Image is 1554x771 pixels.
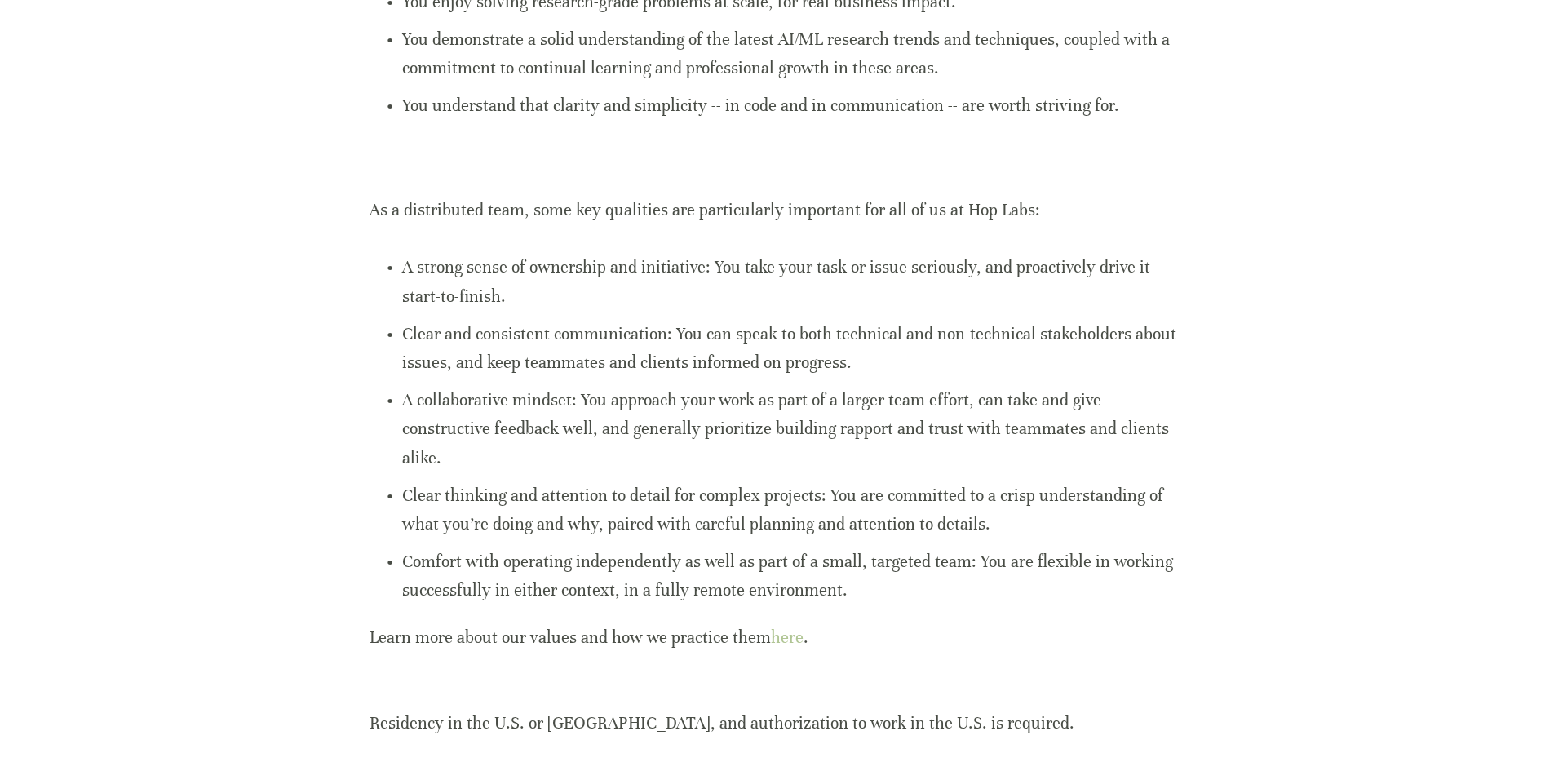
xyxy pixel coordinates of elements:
[370,680,1185,738] p: Residency in the U.S. or [GEOGRAPHIC_DATA], and authorization to work in the U.S. is required.
[402,320,1185,377] p: Clear and consistent communication: You can speak to both technical and non-technical stakeholder...
[402,386,1185,472] p: A collaborative mindset: You approach your work as part of a larger team effort, can take and giv...
[402,547,1185,605] p: Comfort with operating independently as well as part of a small, targeted team: You are flexible ...
[370,196,1185,224] p: As a distributed team, some key qualities are particularly important for all of us at Hop Labs:
[402,25,1185,82] p: You demonstrate a solid understanding of the latest AI/ML research trends and techniques, coupled...
[402,91,1185,120] p: You understand that clarity and simplicity -- in code and in communication -- are worth striving ...
[402,253,1185,310] p: A strong sense of ownership and initiative: You take your task or issue seriously, and proactivel...
[402,481,1185,538] p: Clear thinking and attention to detail for complex projects: You are committed to a crisp underst...
[771,627,804,648] a: here
[370,623,1185,652] p: Learn more about our values and how we practice them .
